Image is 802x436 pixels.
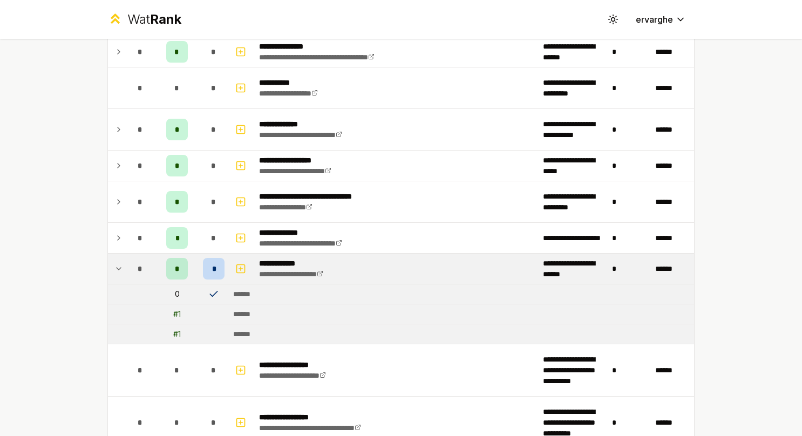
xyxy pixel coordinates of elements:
[107,11,181,28] a: WatRank
[127,11,181,28] div: Wat
[627,10,695,29] button: ervarghe
[173,329,181,339] div: # 1
[636,13,673,26] span: ervarghe
[155,284,199,304] td: 0
[150,11,181,27] span: Rank
[173,309,181,319] div: # 1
